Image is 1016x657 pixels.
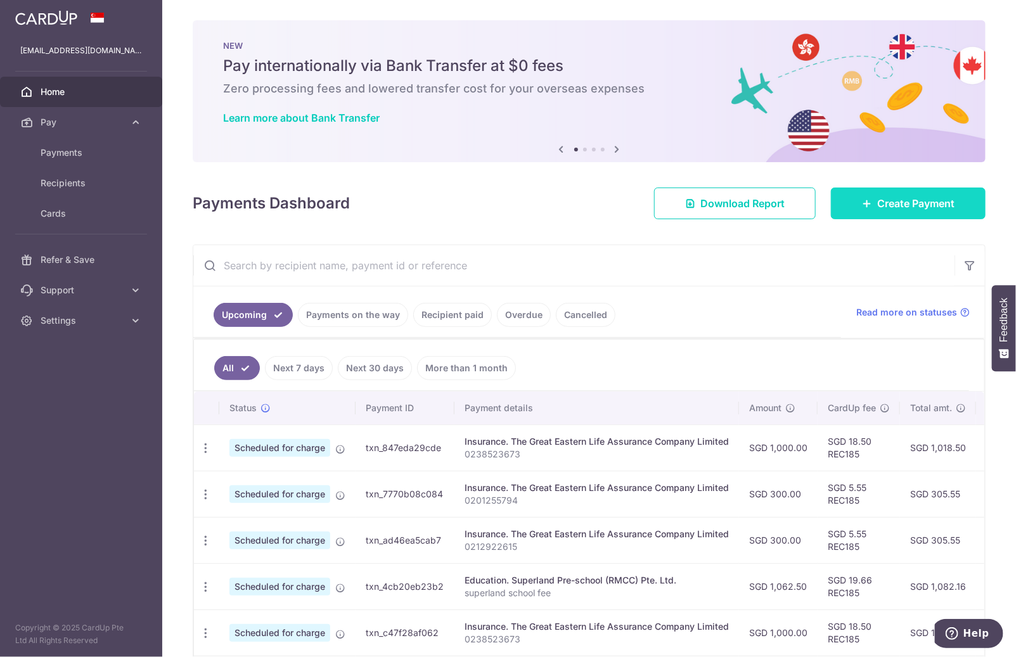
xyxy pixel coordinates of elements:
[739,517,818,563] td: SGD 300.00
[828,402,876,414] span: CardUp fee
[818,609,900,656] td: SGD 18.50 REC185
[497,303,551,327] a: Overdue
[900,563,976,609] td: SGD 1,082.16
[739,424,818,471] td: SGD 1,000.00
[856,306,957,319] span: Read more on statuses
[41,207,124,220] span: Cards
[749,402,781,414] span: Amount
[41,86,124,98] span: Home
[223,112,380,124] a: Learn more about Bank Transfer
[20,44,142,57] p: [EMAIL_ADDRESS][DOMAIN_NAME]
[654,188,816,219] a: Download Report
[229,624,330,642] span: Scheduled for charge
[818,471,900,517] td: SGD 5.55 REC185
[818,563,900,609] td: SGD 19.66 REC185
[739,609,818,656] td: SGD 1,000.00
[229,485,330,503] span: Scheduled for charge
[356,563,454,609] td: txn_4cb20eb23b2
[739,471,818,517] td: SGD 300.00
[992,285,1016,371] button: Feedback - Show survey
[41,314,124,327] span: Settings
[413,303,492,327] a: Recipient paid
[15,10,77,25] img: CardUp
[465,528,729,540] div: Insurance. The Great Eastern Life Assurance Company Limited
[229,439,330,457] span: Scheduled for charge
[465,435,729,448] div: Insurance. The Great Eastern Life Assurance Company Limited
[700,196,785,211] span: Download Report
[214,356,260,380] a: All
[556,303,615,327] a: Cancelled
[193,192,350,215] h4: Payments Dashboard
[356,471,454,517] td: txn_7770b08c084
[465,633,729,646] p: 0238523673
[465,620,729,633] div: Insurance. The Great Eastern Life Assurance Company Limited
[338,356,412,380] a: Next 30 days
[998,298,1010,342] span: Feedback
[223,41,955,51] p: NEW
[856,306,970,319] a: Read more on statuses
[465,482,729,494] div: Insurance. The Great Eastern Life Assurance Company Limited
[265,356,333,380] a: Next 7 days
[831,188,986,219] a: Create Payment
[229,532,330,549] span: Scheduled for charge
[193,245,955,286] input: Search by recipient name, payment id or reference
[214,303,293,327] a: Upcoming
[818,424,900,471] td: SGD 18.50 REC185
[900,424,976,471] td: SGD 1,018.50
[465,494,729,507] p: 0201255794
[910,402,952,414] span: Total amt.
[900,609,976,656] td: SGD 1,018.50
[356,392,454,424] th: Payment ID
[193,20,986,162] img: Bank transfer banner
[41,284,124,297] span: Support
[41,253,124,266] span: Refer & Save
[465,448,729,461] p: 0238523673
[465,540,729,553] p: 0212922615
[356,424,454,471] td: txn_847eda29cde
[223,81,955,96] h6: Zero processing fees and lowered transfer cost for your overseas expenses
[356,609,454,656] td: txn_c47f28af062
[417,356,516,380] a: More than 1 month
[877,196,955,211] span: Create Payment
[739,563,818,609] td: SGD 1,062.50
[465,574,729,587] div: Education. Superland Pre-school (RMCC) Pte. Ltd.
[223,56,955,76] h5: Pay internationally via Bank Transfer at $0 fees
[41,177,124,189] span: Recipients
[818,517,900,563] td: SGD 5.55 REC185
[454,392,739,424] th: Payment details
[229,402,257,414] span: Status
[900,471,976,517] td: SGD 305.55
[935,619,1003,651] iframe: Opens a widget where you can find more information
[41,116,124,129] span: Pay
[298,303,408,327] a: Payments on the way
[465,587,729,599] p: superland school fee
[356,517,454,563] td: txn_ad46ea5cab7
[41,146,124,159] span: Payments
[229,578,330,596] span: Scheduled for charge
[900,517,976,563] td: SGD 305.55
